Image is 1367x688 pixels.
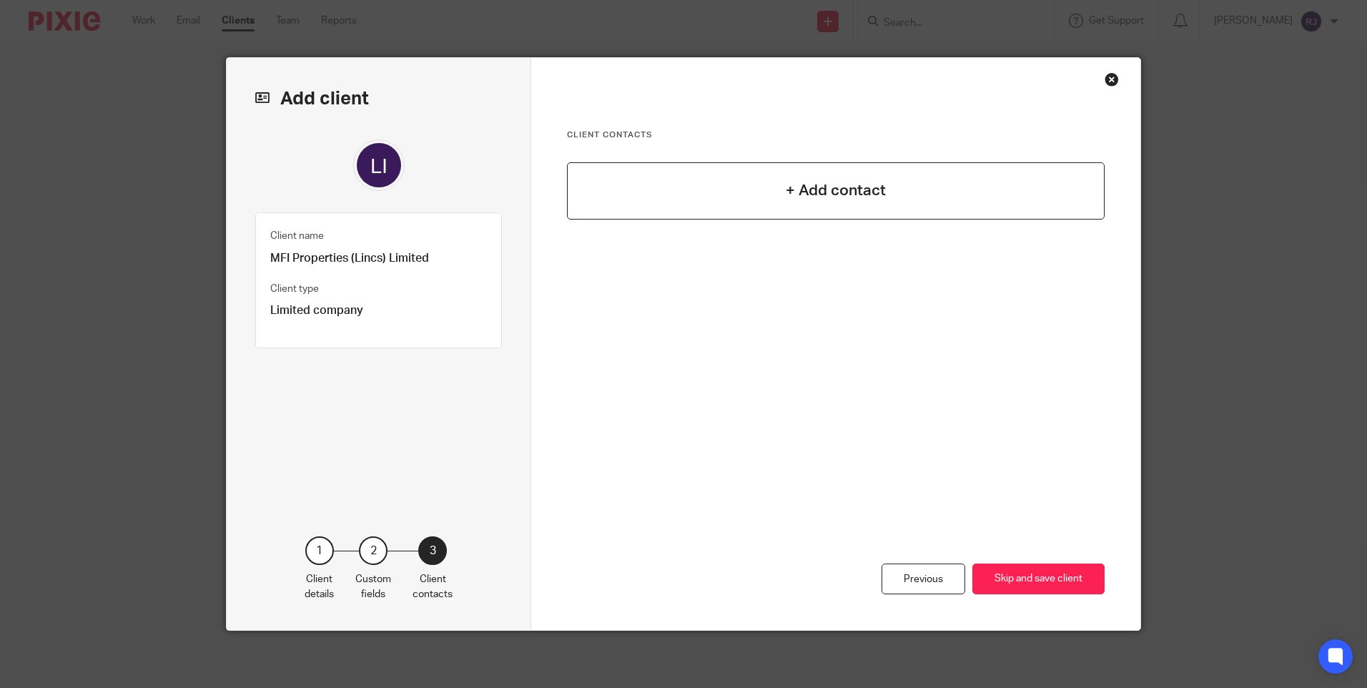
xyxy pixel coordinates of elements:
div: 2 [359,536,388,565]
h3: Client contacts [567,129,1105,141]
p: MFI Properties (Lincs) Limited [270,251,487,266]
p: Client details [305,572,334,601]
div: Previous [882,564,965,594]
img: svg%3E [353,139,405,191]
h2: Add client [255,87,502,111]
label: Client type [270,282,319,296]
p: Limited company [270,303,487,318]
p: Client contacts [413,572,453,601]
p: Custom fields [355,572,391,601]
div: 3 [418,536,447,565]
div: Close this dialog window [1105,72,1119,87]
button: Skip and save client [972,564,1105,594]
div: 1 [305,536,334,565]
h4: + Add contact [786,180,886,202]
label: Client name [270,229,324,243]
